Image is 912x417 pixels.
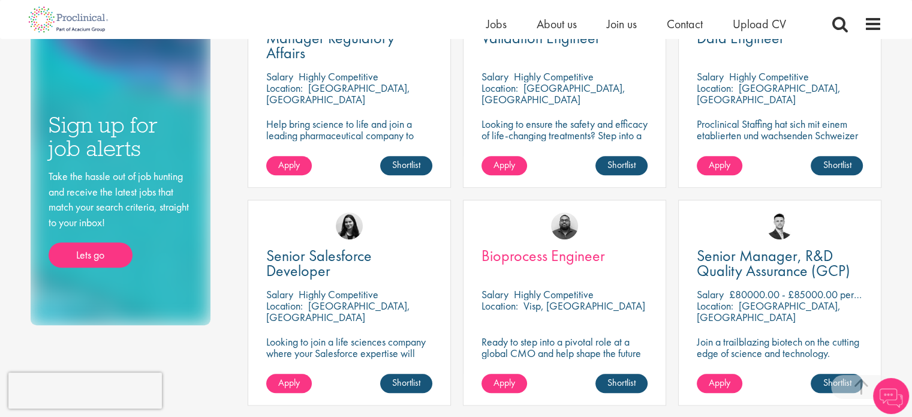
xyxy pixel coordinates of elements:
a: Shortlist [595,374,648,393]
p: [GEOGRAPHIC_DATA], [GEOGRAPHIC_DATA] [266,81,410,106]
p: Highly Competitive [729,70,809,83]
p: Looking to join a life sciences company where your Salesforce expertise will accelerate breakthro... [266,336,432,393]
a: Apply [697,156,742,175]
span: Location: [697,81,733,95]
span: Salary [697,70,724,83]
p: Join a trailblazing biotech on the cutting edge of science and technology. [697,336,863,359]
a: Shortlist [595,156,648,175]
a: Senior Salesforce Developer [266,248,432,278]
p: [GEOGRAPHIC_DATA], [GEOGRAPHIC_DATA] [266,299,410,324]
img: Chatbot [873,378,909,414]
p: [GEOGRAPHIC_DATA], [GEOGRAPHIC_DATA] [697,299,841,324]
span: Location: [481,299,518,313]
a: Lets go [49,242,133,268]
a: Shortlist [380,156,432,175]
p: [GEOGRAPHIC_DATA], [GEOGRAPHIC_DATA] [481,81,625,106]
span: Apply [278,376,300,389]
p: Highly Competitive [514,287,594,301]
span: Apply [278,158,300,171]
div: Take the hassle out of job hunting and receive the latest jobs that match your search criteria, s... [49,169,192,268]
p: Highly Competitive [299,70,378,83]
p: Help bring science to life and join a leading pharmaceutical company to play a key role in delive... [266,118,432,175]
a: Apply [481,156,527,175]
span: Salary [266,70,293,83]
iframe: reCAPTCHA [8,373,162,409]
span: Manager Regulatory Affairs [266,28,395,63]
h3: Sign up for job alerts [49,113,192,160]
span: Salary [266,287,293,301]
span: Salary [481,70,508,83]
a: Apply [266,156,312,175]
span: Location: [266,299,303,313]
span: Salary [697,287,724,301]
p: Visp, [GEOGRAPHIC_DATA] [523,299,645,313]
span: Location: [266,81,303,95]
img: Indre Stankeviciute [336,212,363,239]
p: Highly Competitive [514,70,594,83]
span: Apply [493,376,515,389]
a: Validation Engineer [481,31,648,46]
a: Bioprocess Engineer [481,248,648,263]
span: Apply [709,158,730,171]
span: Bioprocess Engineer [481,245,605,266]
p: £80000.00 - £85000.00 per annum [729,287,883,301]
p: Highly Competitive [299,287,378,301]
a: Shortlist [811,374,863,393]
a: Contact [667,16,703,32]
span: Location: [697,299,733,313]
span: Senior Manager, R&D Quality Assurance (GCP) [697,245,850,281]
a: Senior Manager, R&D Quality Assurance (GCP) [697,248,863,278]
p: [GEOGRAPHIC_DATA], [GEOGRAPHIC_DATA] [697,81,841,106]
a: Shortlist [380,374,432,393]
p: Looking to ensure the safety and efficacy of life-changing treatments? Step into a key role with ... [481,118,648,187]
span: Location: [481,81,518,95]
a: Data Engineer [697,31,863,46]
span: Apply [493,158,515,171]
span: Senior Salesforce Developer [266,245,372,281]
span: Salary [481,287,508,301]
img: Ashley Bennett [551,212,578,239]
a: Jobs [486,16,507,32]
p: Proclinical Staffing hat sich mit einem etablierten und wachsenden Schweizer IT-Dienstleister zus... [697,118,863,187]
a: Apply [481,374,527,393]
a: Upload CV [733,16,786,32]
a: Manager Regulatory Affairs [266,31,432,61]
a: Join us [607,16,637,32]
a: Apply [266,374,312,393]
img: Joshua Godden [766,212,793,239]
span: Apply [709,376,730,389]
p: Ready to step into a pivotal role at a global CMO and help shape the future of healthcare manufac... [481,336,648,370]
a: Apply [697,374,742,393]
a: About us [537,16,577,32]
a: Shortlist [811,156,863,175]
